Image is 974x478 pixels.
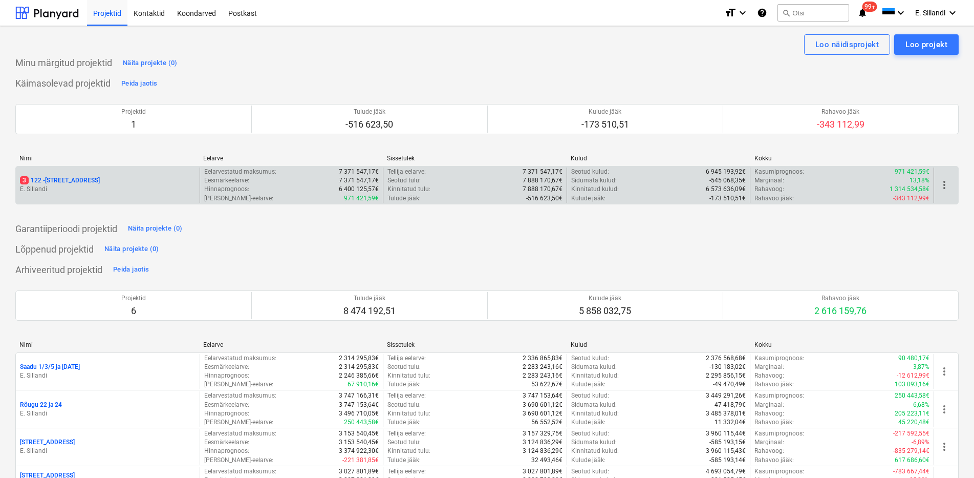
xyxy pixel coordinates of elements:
p: -173 510,51 [581,118,629,131]
p: Marginaal : [754,438,784,447]
p: 3 960 115,44€ [706,429,746,438]
p: 3 485 378,01€ [706,409,746,418]
div: Peida jaotis [121,78,157,90]
p: 250 443,58€ [344,418,379,427]
p: Eelarvestatud maksumus : [204,391,276,400]
i: keyboard_arrow_down [737,7,749,19]
p: Projektid [121,108,146,116]
p: Marginaal : [754,363,784,371]
p: Hinnaprognoos : [204,447,249,455]
div: Saadu 1/3/5 ja [DATE]E. Sillandi [20,363,196,380]
p: Seotud kulud : [571,391,609,400]
p: 13,18% [910,176,929,185]
p: Eesmärkeelarve : [204,363,249,371]
p: 2 295 856,15€ [706,371,746,380]
p: 2 283 243,16€ [523,363,562,371]
i: format_size [724,7,737,19]
p: Tulude jääk : [387,418,421,427]
p: Eelarvestatud maksumus : [204,429,276,438]
p: Marginaal : [754,176,784,185]
p: 90 480,17€ [898,354,929,363]
p: 6 573 636,09€ [706,185,746,194]
p: Eesmärkeelarve : [204,176,249,185]
p: Kinnitatud kulud : [571,371,619,380]
button: Peida jaotis [119,75,160,92]
button: Näita projekte (0) [102,241,162,258]
p: Tellija eelarve : [387,354,426,363]
p: 2 376 568,68€ [706,354,746,363]
p: [PERSON_NAME]-eelarve : [204,456,273,465]
p: -585 193,14€ [709,456,746,465]
p: 8 474 192,51 [343,305,396,317]
i: notifications [857,7,868,19]
p: Eelarvestatud maksumus : [204,168,276,176]
p: Kasumiprognoos : [754,467,804,476]
p: 67 910,16€ [348,380,379,389]
p: -217 592,55€ [893,429,929,438]
p: Seotud kulud : [571,168,609,176]
p: Kasumiprognoos : [754,429,804,438]
p: Lõppenud projektid [15,243,94,256]
p: Minu märgitud projektid [15,57,112,69]
p: -343 112,99 [817,118,864,131]
p: 971 421,59€ [895,168,929,176]
p: Seotud kulud : [571,429,609,438]
p: 205 223,11€ [895,409,929,418]
div: Kulud [571,155,746,162]
div: Rõugu 22 ja 24E. Sillandi [20,401,196,418]
p: 3 747 153,64€ [339,401,379,409]
p: Rõugu 22 ja 24 [20,401,62,409]
p: Marginaal : [754,401,784,409]
span: 99+ [862,2,877,12]
p: Tulude jääk [345,108,393,116]
p: 5 858 032,75 [579,305,631,317]
p: 122 - [STREET_ADDRESS] [20,176,100,185]
p: Rahavoo jääk : [754,418,794,427]
span: 3 [20,176,29,184]
button: Näita projekte (0) [120,55,180,71]
p: Tulude jääk : [387,194,421,203]
p: Tellija eelarve : [387,391,426,400]
p: 3 747 153,64€ [523,391,562,400]
div: Eelarve [203,341,379,348]
p: Arhiveeritud projektid [15,264,102,276]
p: 3 449 291,26€ [706,391,746,400]
p: Tulude jääk : [387,456,421,465]
span: more_vert [938,179,950,191]
p: [STREET_ADDRESS] [20,438,75,447]
p: 7 371 547,17€ [339,176,379,185]
p: Seotud tulu : [387,438,421,447]
p: 971 421,59€ [344,194,379,203]
div: [STREET_ADDRESS]E. Sillandi [20,438,196,455]
p: 3 027 801,89€ [523,467,562,476]
p: 7 888 170,67€ [523,185,562,194]
p: 7 888 170,67€ [523,176,562,185]
p: Tellija eelarve : [387,467,426,476]
p: 6 [121,305,146,317]
p: Käimasolevad projektid [15,77,111,90]
div: Nimi [19,341,195,348]
div: Sissetulek [387,155,562,162]
p: E. Sillandi [20,185,196,194]
p: 3 153 540,45€ [339,438,379,447]
span: E. Sillandi [915,9,945,17]
p: Sidumata kulud : [571,401,617,409]
p: Kulude jääk [581,108,629,116]
p: Sidumata kulud : [571,363,617,371]
p: Seotud tulu : [387,363,421,371]
p: Kinnitatud tulu : [387,371,430,380]
p: 3 690 601,12€ [523,401,562,409]
p: Rahavoog : [754,447,784,455]
p: Kasumiprognoos : [754,354,804,363]
p: Rahavoog : [754,185,784,194]
p: 617 686,60€ [895,456,929,465]
div: Loo näidisprojekt [815,38,879,51]
p: Kulude jääk : [571,194,605,203]
p: -516 623,50 [345,118,393,131]
p: Kinnitatud tulu : [387,447,430,455]
p: Rahavoo jääk : [754,456,794,465]
p: Eesmärkeelarve : [204,438,249,447]
p: [PERSON_NAME]-eelarve : [204,194,273,203]
p: 3 960 115,43€ [706,447,746,455]
div: Nimi [19,155,195,162]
